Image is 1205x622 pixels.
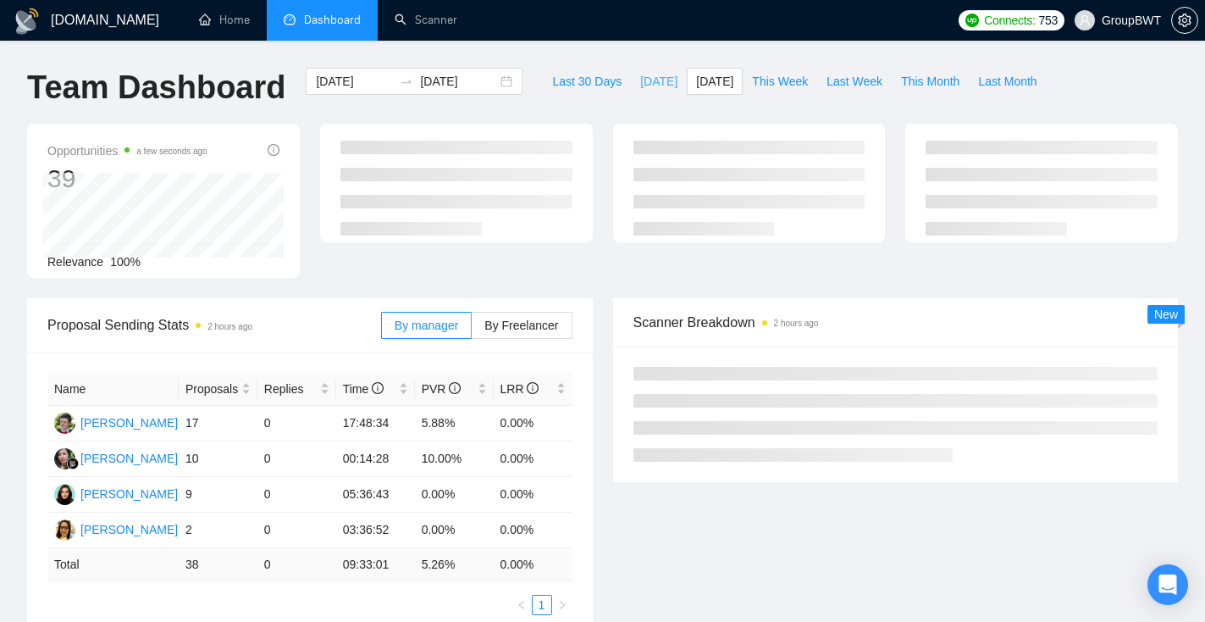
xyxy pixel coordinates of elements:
[179,477,257,513] td: 9
[892,68,969,95] button: This Month
[494,477,572,513] td: 0.00%
[511,595,532,615] button: left
[343,382,384,396] span: Time
[316,72,393,91] input: Start date
[257,373,336,406] th: Replies
[179,513,257,548] td: 2
[257,548,336,581] td: 0
[110,255,141,269] span: 100%
[304,13,361,27] span: Dashboard
[743,68,817,95] button: This Week
[47,373,179,406] th: Name
[1172,14,1197,27] span: setting
[336,513,415,548] td: 03:36:52
[47,314,381,336] span: Proposal Sending Stats
[552,595,572,615] li: Next Page
[47,141,207,161] span: Opportunities
[336,406,415,442] td: 17:48:34
[969,68,1046,95] button: Last Month
[494,548,572,581] td: 0.00 %
[415,513,494,548] td: 0.00%
[1154,308,1178,321] span: New
[257,513,336,548] td: 0
[752,72,808,91] span: This Week
[965,14,979,27] img: upwork-logo.png
[54,486,178,500] a: SK[PERSON_NAME]
[80,449,178,468] div: [PERSON_NAME]
[54,519,75,541] img: OL
[54,451,178,464] a: SN[PERSON_NAME]
[415,442,494,477] td: 10.00%
[284,14,296,25] span: dashboard
[901,72,959,91] span: This Month
[179,442,257,477] td: 10
[395,13,457,27] a: searchScanner
[264,380,317,398] span: Replies
[415,406,494,442] td: 5.88%
[1079,14,1091,26] span: user
[257,442,336,477] td: 0
[640,72,677,91] span: [DATE]
[494,442,572,477] td: 0.00%
[67,458,79,469] img: gigradar-bm.png
[422,382,462,396] span: PVR
[494,406,572,442] td: 0.00%
[696,72,733,91] span: [DATE]
[978,72,1036,91] span: Last Month
[517,600,527,610] span: left
[257,477,336,513] td: 0
[80,485,178,503] div: [PERSON_NAME]
[557,600,567,610] span: right
[185,380,238,398] span: Proposals
[984,11,1035,30] span: Connects:
[268,144,279,156] span: info-circle
[552,72,622,91] span: Last 30 Days
[336,548,415,581] td: 09:33:01
[631,68,687,95] button: [DATE]
[14,8,41,35] img: logo
[415,548,494,581] td: 5.26 %
[1147,564,1188,605] div: Open Intercom Messenger
[27,68,285,108] h1: Team Dashboard
[179,373,257,406] th: Proposals
[774,319,819,328] time: 2 hours ago
[449,382,461,394] span: info-circle
[687,68,743,95] button: [DATE]
[47,163,207,195] div: 39
[336,477,415,513] td: 05:36:43
[826,72,882,91] span: Last Week
[199,13,250,27] a: homeHome
[500,382,539,396] span: LRR
[400,75,413,88] span: swap-right
[817,68,892,95] button: Last Week
[372,382,384,394] span: info-circle
[179,406,257,442] td: 17
[420,72,497,91] input: End date
[533,596,551,614] a: 1
[257,406,336,442] td: 0
[1171,14,1198,27] a: setting
[54,522,178,536] a: OL[PERSON_NAME]
[47,255,103,269] span: Relevance
[633,312,1158,333] span: Scanner Breakdown
[47,548,179,581] td: Total
[207,322,252,331] time: 2 hours ago
[54,415,178,429] a: AS[PERSON_NAME]
[395,319,458,332] span: By manager
[54,484,75,505] img: SK
[179,548,257,581] td: 38
[54,448,75,469] img: SN
[543,68,631,95] button: Last 30 Days
[527,382,539,394] span: info-circle
[1171,7,1198,34] button: setting
[532,595,552,615] li: 1
[415,477,494,513] td: 0.00%
[80,520,178,539] div: [PERSON_NAME]
[54,413,75,434] img: AS
[484,319,558,332] span: By Freelancer
[136,147,207,156] time: a few seconds ago
[552,595,572,615] button: right
[336,442,415,477] td: 00:14:28
[1039,11,1058,30] span: 753
[400,75,413,88] span: to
